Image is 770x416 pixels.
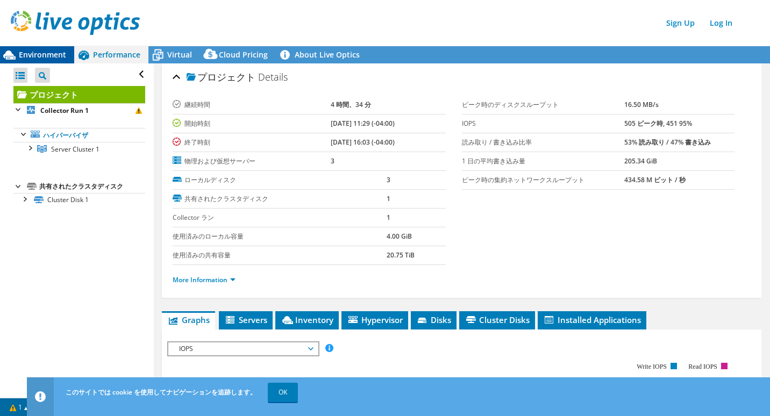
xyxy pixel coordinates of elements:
[704,15,738,31] a: Log In
[331,138,395,147] b: [DATE] 16:03 (-04:00)
[173,137,331,148] label: 終了時刻
[2,400,35,414] a: 1
[19,49,66,60] span: Environment
[281,314,333,325] span: Inventory
[637,363,667,370] text: Write IOPS
[173,156,331,167] label: 物理および仮想サーバー
[543,314,641,325] span: Installed Applications
[462,99,625,110] label: ピーク時のディスクスループット
[173,275,236,284] a: More Information
[173,212,386,223] label: Collector ラン
[219,49,268,60] span: Cloud Pricing
[331,100,371,109] b: 4 時間、34 分
[11,11,140,35] img: live_optics_svg.svg
[40,106,89,115] b: Collector Run 1
[661,15,700,31] a: Sign Up
[185,376,196,385] text: 500
[13,103,145,117] a: Collector Run 1
[462,175,625,185] label: ピーク時の集約ネットワークスループット
[689,363,718,370] text: Read IOPS
[258,70,288,83] span: Details
[624,138,711,147] b: 53% 読み取り / 47% 書き込み
[39,180,145,193] div: 共有されたクラスタディスク
[224,314,267,325] span: Servers
[13,128,145,142] a: ハイパーバイザ
[13,86,145,103] a: プロジェクト
[13,193,145,207] a: Cluster Disk 1
[173,193,386,204] label: 共有されたクラスタディスク
[173,250,386,261] label: 使用済みの共有容量
[173,118,331,129] label: 開始時刻
[416,314,451,325] span: Disks
[66,388,256,397] span: このサイトでは cookie を使用してナビゲーションを追跡します。
[347,314,403,325] span: Hypervisor
[187,72,255,83] span: プロジェクト
[624,175,686,184] b: 434.58 M ビット / 秒
[93,49,140,60] span: Performance
[13,142,145,156] a: Server Cluster 1
[387,213,390,222] b: 1
[462,156,625,167] label: 1 日の平均書き込み量
[624,119,692,128] b: 505 ピーク時, 451 95%
[167,49,192,60] span: Virtual
[387,175,390,184] b: 3
[276,46,368,63] a: About Live Optics
[624,100,659,109] b: 16.50 MB/s
[624,156,657,166] b: 205.34 GiB
[173,99,331,110] label: 継続時間
[462,118,625,129] label: IOPS
[331,119,395,128] b: [DATE] 11:29 (-04:00)
[173,175,386,185] label: ローカルディスク
[51,145,99,154] span: Server Cluster 1
[387,232,412,241] b: 4.00 GiB
[331,156,334,166] b: 3
[268,383,298,402] a: OK
[173,231,386,242] label: 使用済みのローカル容量
[167,314,210,325] span: Graphs
[387,250,415,260] b: 20.75 TiB
[462,137,625,148] label: 読み取り / 書き込み比率
[387,194,390,203] b: 1
[174,342,312,355] span: IOPS
[465,314,530,325] span: Cluster Disks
